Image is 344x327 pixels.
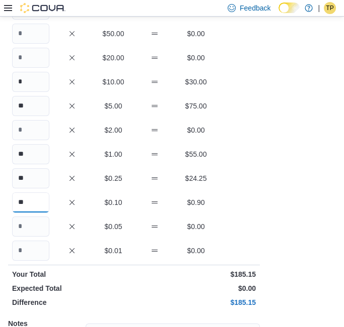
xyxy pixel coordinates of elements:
input: Quantity [12,48,49,68]
p: $20.00 [95,53,132,63]
p: $0.00 [177,125,215,135]
input: Quantity [12,168,49,188]
input: Dark Mode [279,3,300,13]
p: $2.00 [95,125,132,135]
p: $0.00 [177,246,215,256]
p: $75.00 [177,101,215,111]
p: Difference [12,297,132,307]
input: Quantity [12,72,49,92]
p: $0.25 [95,173,132,183]
p: $10.00 [95,77,132,87]
img: Cova [20,3,65,13]
p: $1.00 [95,149,132,159]
span: Feedback [240,3,270,13]
p: $55.00 [177,149,215,159]
p: $5.00 [95,101,132,111]
p: $185.15 [136,269,256,279]
p: $0.00 [177,222,215,232]
div: Tyler Patterson [324,2,336,14]
input: Quantity [12,192,49,212]
input: Quantity [12,241,49,261]
p: $0.01 [95,246,132,256]
p: $0.00 [136,283,256,293]
input: Quantity [12,96,49,116]
span: TP [326,2,333,14]
input: Quantity [12,24,49,44]
p: $185.15 [136,297,256,307]
p: $0.05 [95,222,132,232]
p: $50.00 [95,29,132,39]
p: $0.10 [95,197,132,207]
input: Quantity [12,144,49,164]
p: $0.90 [177,197,215,207]
p: $0.00 [177,53,215,63]
span: Dark Mode [279,13,279,14]
p: $0.00 [177,29,215,39]
input: Quantity [12,120,49,140]
input: Quantity [12,216,49,237]
p: Expected Total [12,283,132,293]
p: $30.00 [177,77,215,87]
p: | [318,2,320,14]
p: $24.25 [177,173,215,183]
p: Your Total [12,269,132,279]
